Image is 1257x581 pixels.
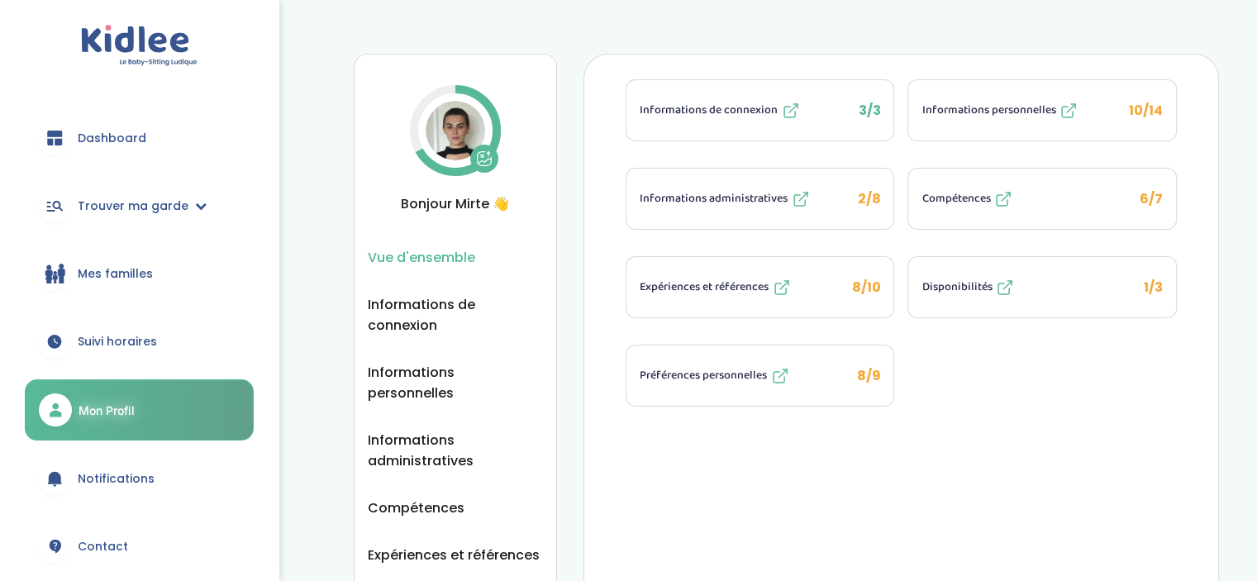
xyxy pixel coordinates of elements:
span: 2/8 [857,189,880,208]
span: 6/7 [1140,189,1163,208]
button: Expériences et références 8/10 [626,257,894,317]
span: Mon Profil [79,402,135,419]
span: 1/3 [1144,278,1163,297]
span: Expériences et références [640,279,769,296]
li: 8/10 [626,256,895,318]
a: Suivi horaires [25,312,254,371]
a: Trouver ma garde [25,176,254,236]
button: Disponibilités 1/3 [908,257,1176,317]
button: Informations personnelles [368,362,543,403]
img: logo.svg [81,25,198,67]
button: Préférences personnelles 8/9 [626,345,894,406]
span: 10/14 [1129,101,1163,120]
button: Informations personnelles 10/14 [908,80,1176,140]
span: 8/9 [856,366,880,385]
span: Préférences personnelles [640,367,767,384]
button: Expériences et références [368,545,540,565]
a: Mes familles [25,244,254,303]
span: Notifications [78,470,155,488]
li: 10/14 [907,79,1177,141]
li: 1/3 [907,256,1177,318]
button: Informations de connexion [368,294,543,336]
span: Informations administratives [640,190,788,207]
li: 8/9 [626,345,895,407]
button: Informations administratives 2/8 [626,169,894,229]
a: Notifications [25,449,254,508]
button: Vue d'ensemble [368,247,475,268]
button: Compétences 6/7 [908,169,1176,229]
a: Mon Profil [25,379,254,441]
span: Suivi horaires [78,333,157,350]
button: Compétences [368,498,464,518]
span: Disponibilités [921,279,992,296]
li: 6/7 [907,168,1177,230]
span: Informations de connexion [640,102,778,119]
li: 2/8 [626,168,895,230]
span: 8/10 [851,278,880,297]
span: Mes familles [78,265,153,283]
button: Informations de connexion 3/3 [626,80,894,140]
span: Contact [78,538,128,555]
a: Dashboard [25,108,254,168]
span: Bonjour Mirte 👋 [368,193,543,214]
span: Compétences [921,190,990,207]
span: Trouver ma garde [78,198,188,215]
span: Informations personnelles [921,102,1055,119]
li: 3/3 [626,79,895,141]
img: Avatar [426,101,485,160]
a: Contact [25,517,254,576]
span: 3/3 [858,101,880,120]
span: Dashboard [78,130,146,147]
button: Informations administratives [368,430,543,471]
